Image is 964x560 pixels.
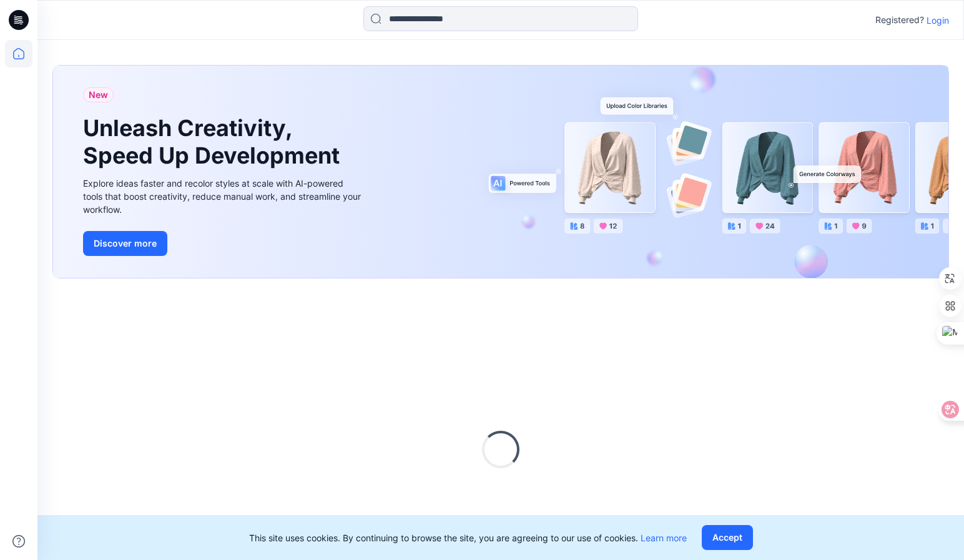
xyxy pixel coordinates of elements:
[83,115,345,169] h1: Unleash Creativity, Speed Up Development
[249,531,687,544] p: This site uses cookies. By continuing to browse the site, you are agreeing to our use of cookies.
[83,231,167,256] button: Discover more
[83,231,364,256] a: Discover more
[875,12,924,27] p: Registered?
[89,87,108,102] span: New
[927,14,949,27] p: Login
[641,533,687,543] a: Learn more
[702,525,753,550] button: Accept
[83,177,364,216] div: Explore ideas faster and recolor styles at scale with AI-powered tools that boost creativity, red...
